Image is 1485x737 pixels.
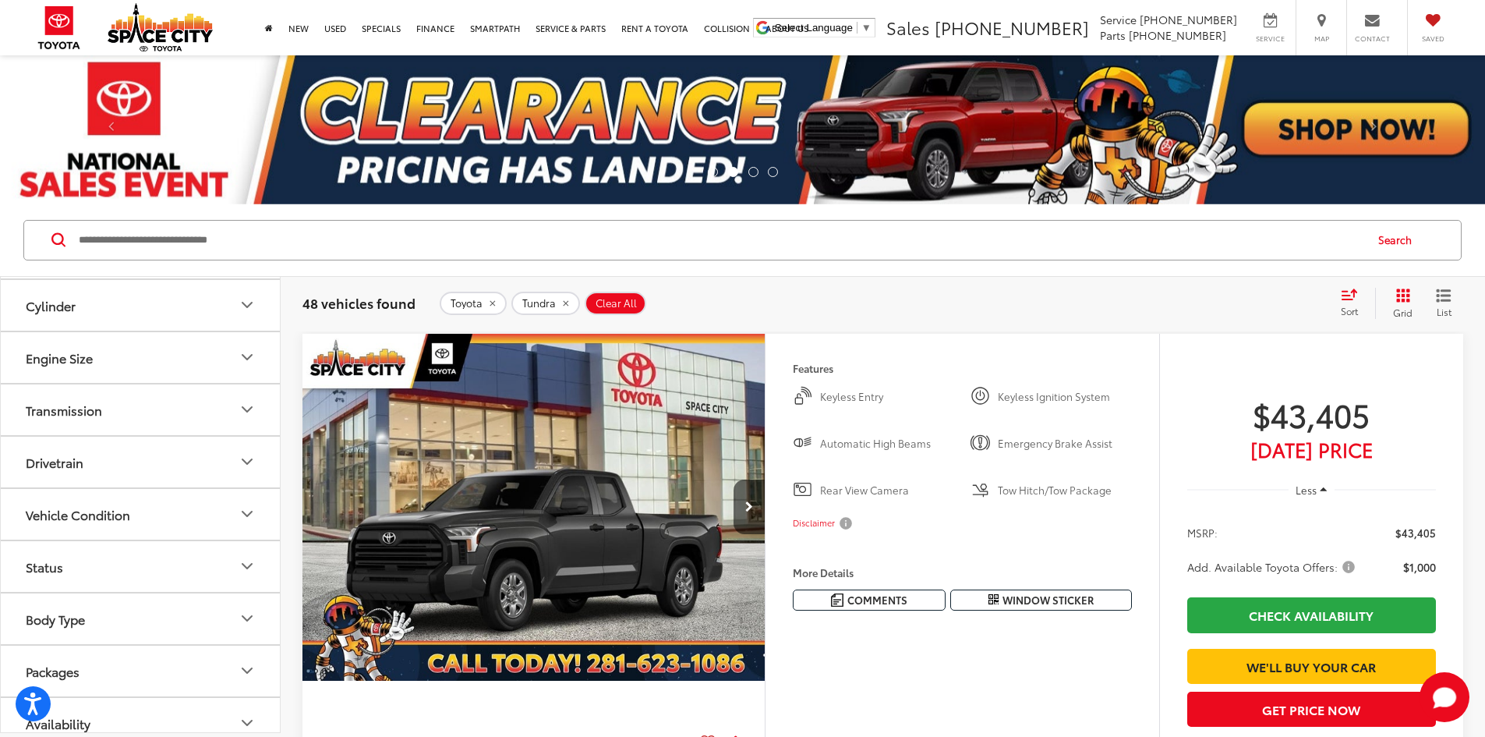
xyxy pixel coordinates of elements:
[775,22,853,34] span: Select Language
[77,221,1363,259] input: Search by Make, Model, or Keyword
[302,334,766,682] img: 2026 Toyota Tundra SR RWD Double Cab 6.5-Ft.
[1,489,281,540] button: Vehicle ConditionVehicle Condition
[988,593,999,606] i: Window Sticker
[793,590,946,611] button: Comments
[1187,559,1358,575] span: Add. Available Toyota Offers:
[775,22,872,34] a: Select Language​
[238,505,256,523] div: Vehicle Condition
[238,661,256,680] div: Packages
[1,541,281,592] button: StatusStatus
[1140,12,1237,27] span: [PHONE_NUMBER]
[847,593,907,608] span: Comments
[886,15,930,40] span: Sales
[238,557,256,576] div: Status
[820,483,954,498] span: Rear View Camera
[1187,597,1436,632] a: Check Availability
[585,292,646,315] button: Clear All
[1393,306,1413,319] span: Grid
[1187,441,1436,457] span: [DATE] Price
[1355,34,1390,44] span: Contact
[238,400,256,419] div: Transmission
[511,292,580,315] button: remove Tundra
[1187,649,1436,684] a: We'll Buy Your Car
[861,22,872,34] span: ▼
[950,590,1132,611] button: Window Sticker
[1304,34,1338,44] span: Map
[1333,288,1375,319] button: Select sort value
[998,436,1132,452] span: Emergency Brake Assist
[998,389,1132,405] span: Keyless Ignition System
[1,646,281,696] button: PackagesPackages
[1403,559,1436,575] span: $1,000
[998,483,1132,498] span: Tow Hitch/Tow Package
[522,297,556,310] span: Tundra
[793,517,835,530] span: Disclaimer
[1420,672,1469,722] svg: Start Chat
[1,593,281,644] button: Body TypeBody Type
[1,437,281,487] button: DrivetrainDrivetrain
[1296,483,1317,497] span: Less
[302,334,766,682] a: 2026 Toyota Tundra SR RWD Double Cab 6.5-Ft.2026 Toyota Tundra SR RWD Double Cab 6.5-Ft.2026 Toyo...
[820,389,954,405] span: Keyless Entry
[1100,12,1137,27] span: Service
[238,714,256,732] div: Availability
[1416,34,1450,44] span: Saved
[1420,672,1469,722] button: Toggle Chat Window
[1187,559,1360,575] button: Add. Available Toyota Offers:
[26,507,130,522] div: Vehicle Condition
[1187,692,1436,727] button: Get Price Now
[238,609,256,628] div: Body Type
[1424,288,1463,319] button: List View
[1375,288,1424,319] button: Grid View
[26,402,102,417] div: Transmission
[26,611,85,626] div: Body Type
[440,292,507,315] button: remove Toyota
[596,297,637,310] span: Clear All
[26,664,80,679] div: Packages
[1187,525,1218,540] span: MSRP:
[793,363,1132,374] h4: Features
[26,455,83,469] div: Drivetrain
[1363,221,1434,260] button: Search
[238,348,256,367] div: Engine Size
[935,15,1089,40] span: [PHONE_NUMBER]
[108,3,213,51] img: Space City Toyota
[1341,304,1358,317] span: Sort
[302,293,415,312] span: 48 vehicles found
[1253,34,1288,44] span: Service
[857,22,857,34] span: ​
[1129,27,1226,43] span: [PHONE_NUMBER]
[793,507,855,540] button: Disclaimer
[26,350,93,365] div: Engine Size
[26,716,90,731] div: Availability
[1,384,281,435] button: TransmissionTransmission
[26,559,63,574] div: Status
[1,280,281,331] button: CylinderCylinder
[26,298,76,313] div: Cylinder
[1436,305,1451,318] span: List
[1289,477,1335,505] button: Less
[302,334,766,682] div: 2026 Toyota Tundra SR 0
[734,480,765,534] button: Next image
[831,593,843,607] img: Comments
[820,436,954,452] span: Automatic High Beams
[451,297,483,310] span: Toyota
[1187,395,1436,434] span: $43,405
[238,452,256,471] div: Drivetrain
[1100,27,1126,43] span: Parts
[1,332,281,383] button: Engine SizeEngine Size
[793,567,1132,578] h4: More Details
[238,296,256,314] div: Cylinder
[1395,525,1436,540] span: $43,405
[1002,593,1094,608] span: Window Sticker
